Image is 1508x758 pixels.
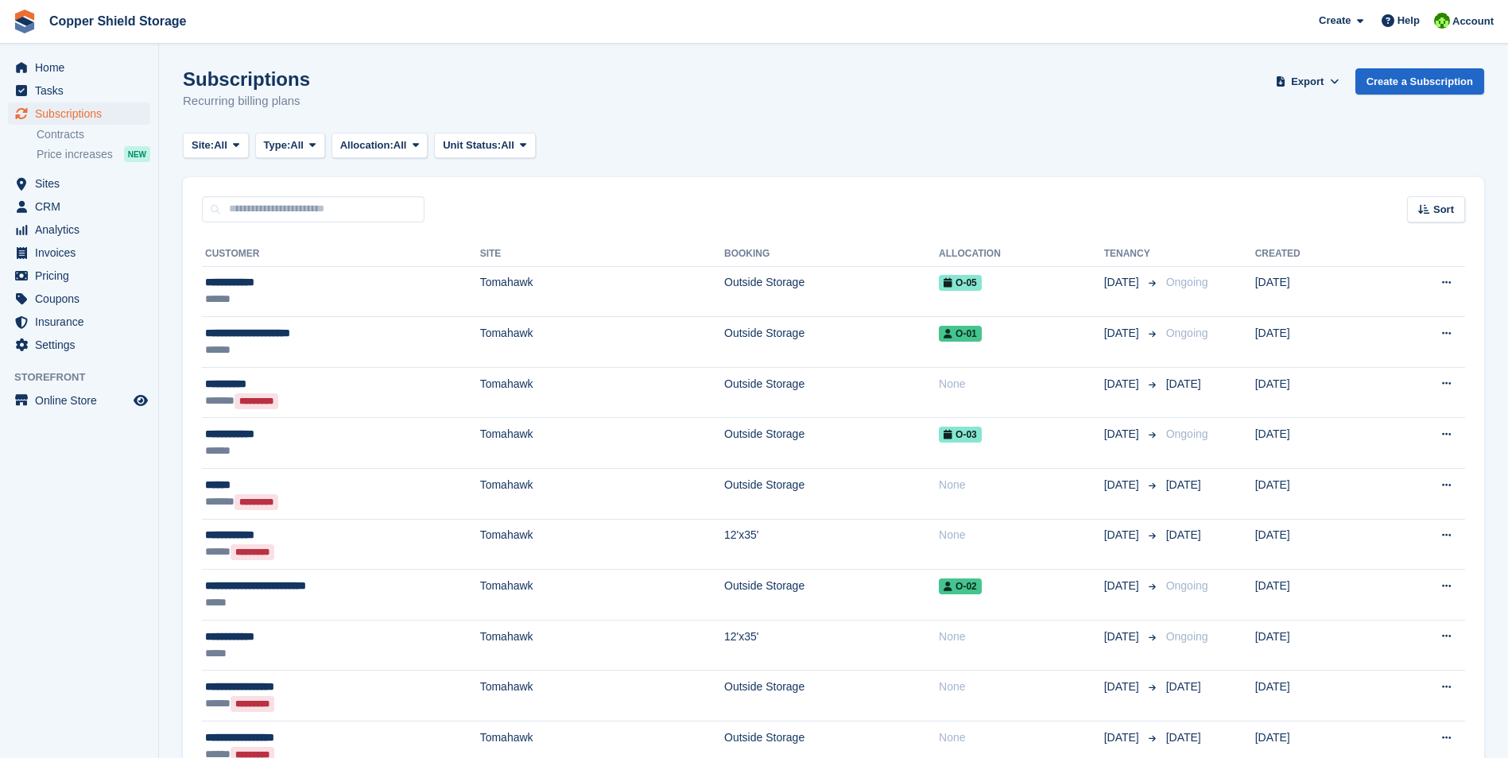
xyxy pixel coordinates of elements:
[35,334,130,356] span: Settings
[13,10,37,33] img: stora-icon-8386f47178a22dfd0bd8f6a31ec36ba5ce8667c1dd55bd0f319d3a0aa187defe.svg
[480,418,724,469] td: Tomahawk
[8,288,150,310] a: menu
[1255,620,1376,671] td: [DATE]
[480,266,724,317] td: Tomahawk
[480,469,724,520] td: Tomahawk
[939,326,982,342] span: O-01
[192,137,214,153] span: Site:
[8,242,150,264] a: menu
[1104,274,1142,291] span: [DATE]
[35,242,130,264] span: Invoices
[183,92,310,110] p: Recurring billing plans
[8,172,150,195] a: menu
[1255,266,1376,317] td: [DATE]
[340,137,393,153] span: Allocation:
[1255,367,1376,418] td: [DATE]
[724,317,939,368] td: Outside Storage
[8,195,150,218] a: menu
[1104,729,1142,746] span: [DATE]
[724,519,939,570] td: 12'x35'
[1166,630,1208,643] span: Ongoing
[131,391,150,410] a: Preview store
[1434,13,1450,29] img: Stephanie Wirhanowicz
[1104,679,1142,695] span: [DATE]
[1452,14,1494,29] span: Account
[480,671,724,721] td: Tomahawk
[8,219,150,241] a: menu
[35,389,130,412] span: Online Store
[1166,377,1201,390] span: [DATE]
[724,570,939,621] td: Outside Storage
[1255,242,1376,267] th: Created
[480,367,724,418] td: Tomahawk
[1166,528,1201,541] span: [DATE]
[202,242,480,267] th: Customer
[1104,376,1142,393] span: [DATE]
[480,242,724,267] th: Site
[8,389,150,412] a: menu
[8,79,150,102] a: menu
[1273,68,1343,95] button: Export
[1104,527,1142,543] span: [DATE]
[183,68,310,90] h1: Subscriptions
[939,427,982,443] span: O-03
[480,519,724,570] td: Tomahawk
[331,133,428,159] button: Allocation: All
[939,275,982,291] span: O-05
[35,265,130,287] span: Pricing
[939,376,1104,393] div: None
[1104,325,1142,342] span: [DATE]
[1104,477,1142,493] span: [DATE]
[501,137,514,153] span: All
[1166,680,1201,693] span: [DATE]
[939,628,1104,645] div: None
[1166,327,1208,339] span: Ongoing
[724,242,939,267] th: Booking
[214,137,227,153] span: All
[8,265,150,287] a: menu
[939,679,1104,695] div: None
[724,620,939,671] td: 12'x35'
[443,137,501,153] span: Unit Status:
[1319,13,1351,29] span: Create
[480,570,724,621] td: Tomahawk
[1166,427,1208,440] span: Ongoing
[1104,578,1142,594] span: [DATE]
[43,8,192,34] a: Copper Shield Storage
[1291,74,1324,90] span: Export
[724,418,939,469] td: Outside Storage
[1255,317,1376,368] td: [DATE]
[1398,13,1420,29] span: Help
[1355,68,1484,95] a: Create a Subscription
[939,578,982,594] span: O-02
[35,195,130,218] span: CRM
[724,266,939,317] td: Outside Storage
[1255,570,1376,621] td: [DATE]
[37,145,150,163] a: Price increases NEW
[939,729,1104,746] div: None
[183,133,249,159] button: Site: All
[255,133,325,159] button: Type: All
[37,147,113,162] span: Price increases
[37,127,150,142] a: Contracts
[1166,276,1208,288] span: Ongoing
[8,311,150,333] a: menu
[8,102,150,125] a: menu
[1166,731,1201,744] span: [DATE]
[8,56,150,79] a: menu
[124,146,150,162] div: NEW
[35,219,130,241] span: Analytics
[434,133,535,159] button: Unit Status: All
[393,137,407,153] span: All
[35,102,130,125] span: Subscriptions
[8,334,150,356] a: menu
[1166,478,1201,491] span: [DATE]
[480,317,724,368] td: Tomahawk
[1166,579,1208,592] span: Ongoing
[939,527,1104,543] div: None
[1104,628,1142,645] span: [DATE]
[480,620,724,671] td: Tomahawk
[1255,519,1376,570] td: [DATE]
[35,56,130,79] span: Home
[35,172,130,195] span: Sites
